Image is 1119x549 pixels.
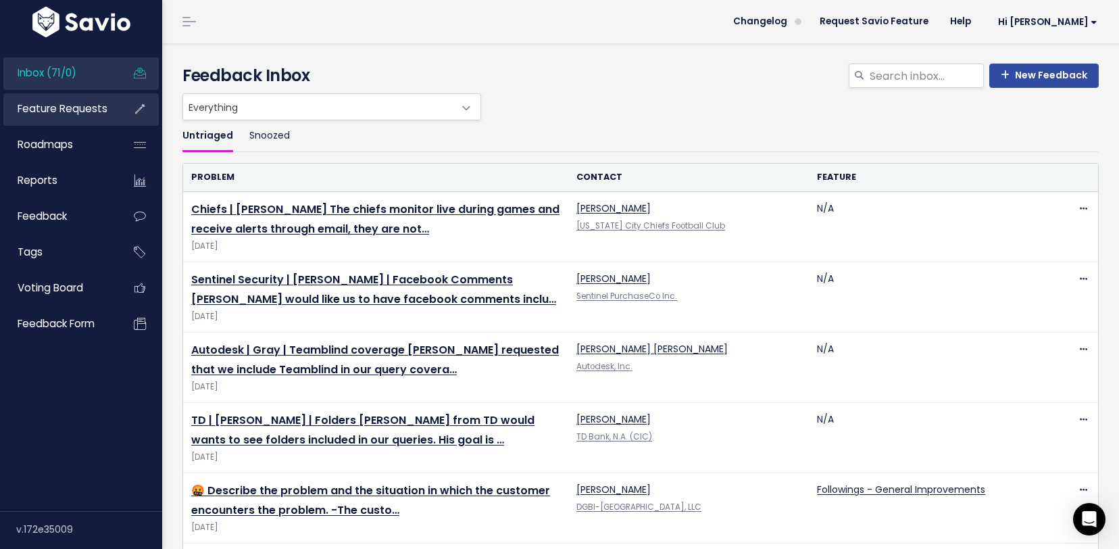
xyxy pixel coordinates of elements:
td: N/A [809,333,1049,403]
a: Inbox (71/0) [3,57,112,89]
a: Autodesk | Gray | Teamblind coverage [PERSON_NAME] requested that we include Teamblind in our que... [191,342,559,377]
a: Tags [3,237,112,268]
a: [US_STATE] City Chiefs Football Club [576,220,725,231]
a: Request Savio Feature [809,11,939,32]
th: Feature [809,164,1049,191]
a: [PERSON_NAME] [576,483,651,496]
a: New Feedback [989,64,1099,88]
img: logo-white.9d6f32f41409.svg [29,7,134,37]
a: TD Bank, N.A. (CIC) [576,431,652,442]
div: Open Intercom Messenger [1073,503,1105,535]
span: Feedback [18,209,67,223]
span: [DATE] [191,380,560,394]
th: Contact [568,164,809,191]
a: Sentinel PurchaseCo Inc. [576,291,677,302]
span: Tags [18,245,43,259]
a: Snoozed [249,120,290,152]
a: DGBI-[GEOGRAPHIC_DATA], LLC [576,502,701,512]
th: Problem [183,164,568,191]
span: Voting Board [18,281,83,295]
a: 🤬 Describe the problem and the situation in which the customer encounters the problem. -The custo… [191,483,550,518]
input: Search inbox... [868,64,984,88]
span: Hi [PERSON_NAME] [998,17,1097,27]
span: Everything [182,93,481,120]
span: Feedback form [18,316,95,331]
ul: Filter feature requests [182,120,1099,152]
span: [DATE] [191,310,560,324]
a: Autodesk, Inc. [576,361,632,372]
td: N/A [809,262,1049,333]
a: Sentinel Security | [PERSON_NAME] | Facebook Comments [PERSON_NAME] would like us to have faceboo... [191,272,556,307]
span: Inbox (71/0) [18,66,76,80]
a: Feature Requests [3,93,112,124]
span: Roadmaps [18,137,73,151]
a: Reports [3,165,112,196]
span: [DATE] [191,239,560,254]
a: Feedback form [3,308,112,339]
span: Changelog [733,17,787,26]
a: [PERSON_NAME] [PERSON_NAME] [576,342,728,356]
a: Roadmaps [3,129,112,160]
a: [PERSON_NAME] [576,272,651,285]
a: Voting Board [3,272,112,304]
div: v.172e35009 [16,512,162,547]
a: Followings - General Improvements [817,483,985,496]
span: Everything [183,94,453,120]
h4: Feedback Inbox [182,64,1099,88]
td: N/A [809,403,1049,473]
a: Hi [PERSON_NAME] [982,11,1108,32]
a: Feedback [3,201,112,232]
span: [DATE] [191,521,560,535]
a: Chiefs | [PERSON_NAME] The chiefs monitor live during games and receive alerts through email, the... [191,201,559,237]
span: [DATE] [191,450,560,464]
a: Help [939,11,982,32]
a: [PERSON_NAME] [576,201,651,215]
span: Feature Requests [18,101,107,116]
td: N/A [809,192,1049,262]
a: TD | [PERSON_NAME] | Folders [PERSON_NAME] from TD would wants to see folders included in our que... [191,412,534,448]
a: Untriaged [182,120,233,152]
span: Reports [18,173,57,187]
a: [PERSON_NAME] [576,412,651,426]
